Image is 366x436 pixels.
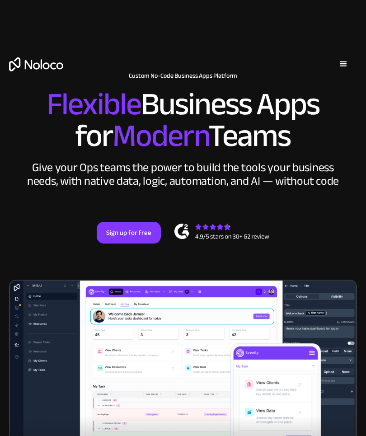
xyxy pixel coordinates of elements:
[25,161,341,188] div: Give your Ops teams the power to build the tools your business needs, with native data, logic, au...
[113,106,208,165] span: Modern
[97,222,161,244] a: Sign up for free
[9,57,63,71] a: home
[330,51,357,78] div: menu
[9,89,357,152] h2: Business Apps for Teams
